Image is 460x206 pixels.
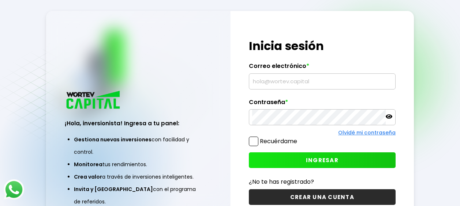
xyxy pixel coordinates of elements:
h3: ¡Hola, inversionista! Ingresa a tu panel: [65,119,212,127]
a: ¿No te has registrado?CREAR UNA CUENTA [249,177,396,205]
img: logo_wortev_capital [65,90,123,111]
a: Olvidé mi contraseña [338,129,396,136]
span: Crea valor [74,173,102,180]
span: Gestiona nuevas inversiones [74,136,152,143]
li: tus rendimientos. [74,158,202,171]
input: hola@wortev.capital [252,74,392,89]
li: con facilidad y control. [74,133,202,158]
span: Monitorea [74,161,102,168]
img: logos_whatsapp-icon.242b2217.svg [4,179,24,200]
button: INGRESAR [249,152,396,168]
h1: Inicia sesión [249,37,396,55]
button: CREAR UNA CUENTA [249,189,396,205]
li: a través de inversiones inteligentes. [74,171,202,183]
span: Invita y [GEOGRAPHIC_DATA] [74,186,153,193]
span: INGRESAR [306,156,339,164]
label: Contraseña [249,99,396,110]
label: Correo electrónico [249,62,396,73]
p: ¿No te has registrado? [249,177,396,186]
label: Recuérdame [260,137,297,145]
